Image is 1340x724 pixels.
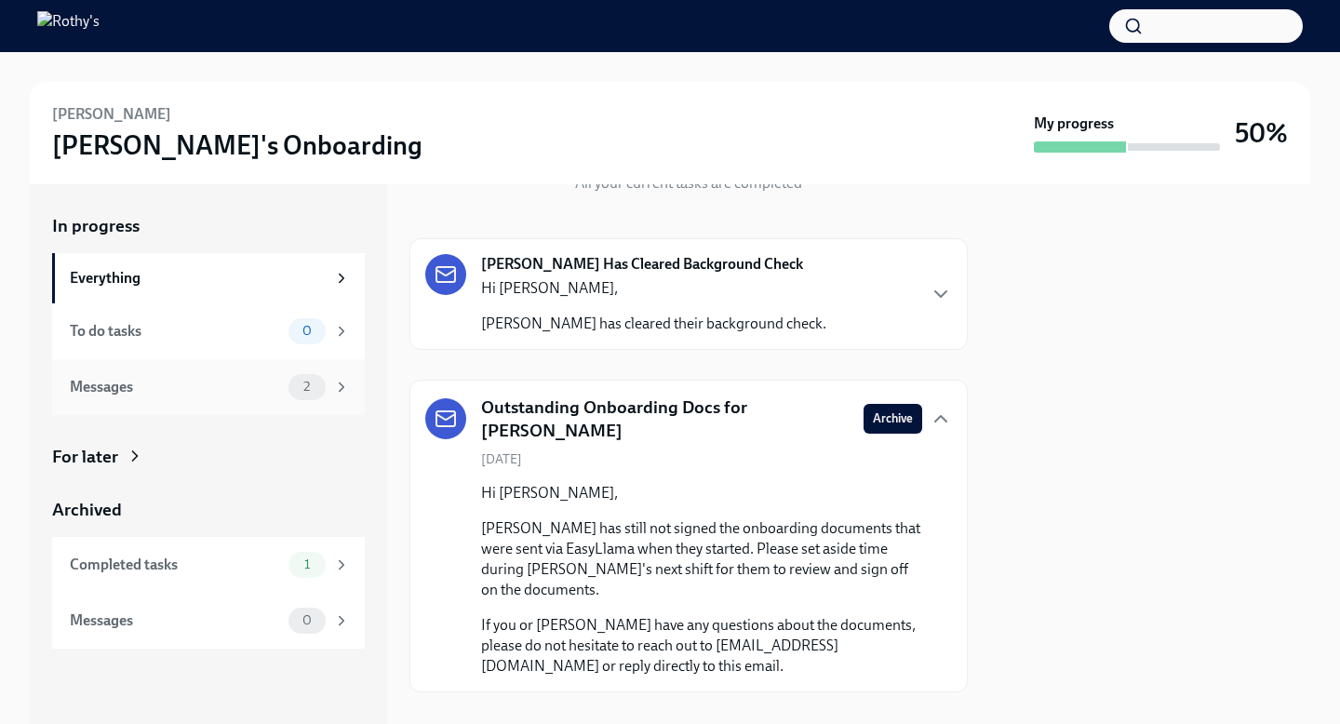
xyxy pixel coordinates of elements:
[1235,116,1288,150] h3: 50%
[70,268,326,288] div: Everything
[481,615,922,677] p: If you or [PERSON_NAME] have any questions about the documents, please do not hesitate to reach o...
[52,128,422,162] h3: [PERSON_NAME]'s Onboarding
[52,359,365,415] a: Messages2
[481,396,849,443] h5: Outstanding Onboarding Docs for [PERSON_NAME]
[1034,114,1114,134] strong: My progress
[481,314,826,334] p: [PERSON_NAME] has cleared their background check.
[291,613,323,627] span: 0
[37,11,100,41] img: Rothy's
[52,498,365,522] a: Archived
[481,450,522,468] span: [DATE]
[70,610,281,631] div: Messages
[70,555,281,575] div: Completed tasks
[70,377,281,397] div: Messages
[291,324,323,338] span: 0
[52,214,365,238] a: In progress
[52,253,365,303] a: Everything
[52,303,365,359] a: To do tasks0
[481,254,803,275] strong: [PERSON_NAME] Has Cleared Background Check
[52,537,365,593] a: Completed tasks1
[873,409,913,428] span: Archive
[293,557,321,571] span: 1
[52,593,365,649] a: Messages0
[70,321,281,342] div: To do tasks
[52,445,118,469] div: For later
[864,404,922,434] button: Archive
[292,380,321,394] span: 2
[481,518,922,600] p: [PERSON_NAME] has still not signed the onboarding documents that were sent via EasyLlama when the...
[52,445,365,469] a: For later
[481,278,826,299] p: Hi [PERSON_NAME],
[481,483,922,503] p: Hi [PERSON_NAME],
[52,104,171,125] h6: [PERSON_NAME]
